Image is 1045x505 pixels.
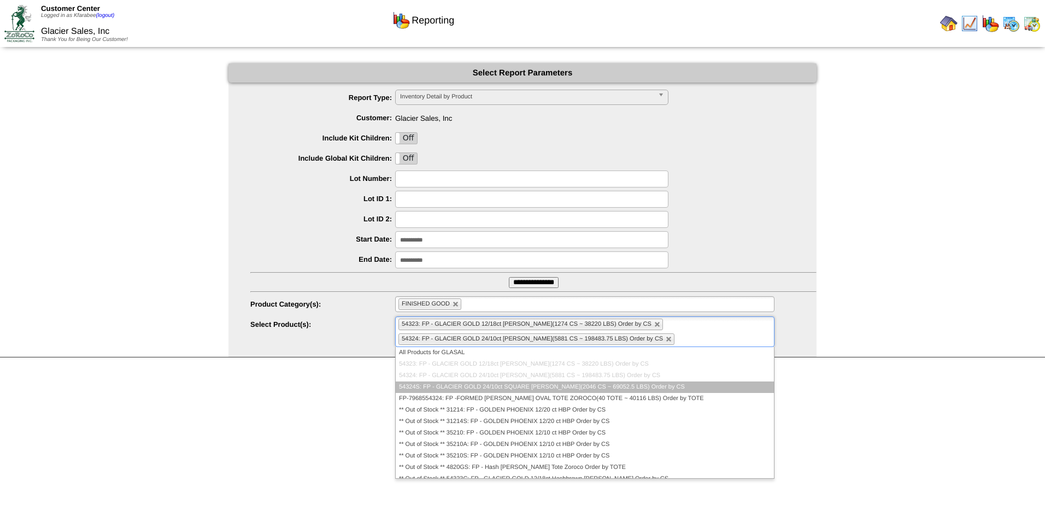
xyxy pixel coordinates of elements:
label: Lot Number: [250,174,395,183]
li: All Products for GLASAL [396,347,774,359]
li: FP-7968554324: FP -FORMED [PERSON_NAME] OVAL TOTE ZOROCO(40 TOTE ~ 40116 LBS) Order by TOTE [396,393,774,404]
span: Thank You for Being Our Customer! [41,37,128,43]
label: Customer: [250,114,395,122]
span: 54323: FP - GLACIER GOLD 12/18ct [PERSON_NAME](1274 CS ~ 38220 LBS) Order by CS [402,321,651,327]
img: ZoRoCo_Logo(Green%26Foil)%20jpg.webp [4,5,34,42]
span: Glacier Sales, Inc [250,110,817,122]
li: ** Out of Stock ** 35210S: FP - GOLDEN PHOENIX 12/10 ct HBP Order by CS [396,450,774,462]
span: Reporting [412,15,454,26]
img: home.gif [940,15,958,32]
label: Start Date: [250,235,395,243]
li: 54324S: FP - GLACIER GOLD 24/10ct SQUARE [PERSON_NAME](2046 CS ~ 69052.5 LBS) Order by CS [396,381,774,393]
li: 54324: FP - GLACIER GOLD 24/10ct [PERSON_NAME](5881 CS ~ 198483.75 LBS) Order by CS [396,370,774,381]
a: (logout) [96,13,115,19]
label: Report Type: [250,93,395,102]
li: ** Out of Stock ** 4820GS: FP - Hash [PERSON_NAME] Tote Zoroco Order by TOTE [396,462,774,473]
label: Select Product(s): [250,320,395,328]
div: OnOff [395,132,418,144]
li: ** Out of Stock ** 54323C: FP - GLACIER GOLD 12/18ct Hashbrown [PERSON_NAME] Order by CS [396,473,774,485]
span: Logged in as Kfarabee [41,13,115,19]
div: OnOff [395,152,418,165]
img: calendarinout.gif [1023,15,1041,32]
label: Include Kit Children: [250,134,395,142]
span: Inventory Detail by Product [400,90,654,103]
span: Customer Center [41,4,100,13]
span: Glacier Sales, Inc [41,27,109,36]
li: ** Out of Stock ** 31214S: FP - GOLDEN PHOENIX 12/20 ct HBP Order by CS [396,416,774,427]
li: ** Out of Stock ** 35210A: FP - GOLDEN PHOENIX 12/10 ct HBP Order by CS [396,439,774,450]
img: line_graph.gif [961,15,978,32]
label: End Date: [250,255,395,263]
label: Off [396,133,418,144]
label: Product Category(s): [250,300,395,308]
span: 54324: FP - GLACIER GOLD 24/10ct [PERSON_NAME](5881 CS ~ 198483.75 LBS) Order by CS [402,336,663,342]
span: FINISHED GOOD [402,301,450,307]
li: 54323: FP - GLACIER GOLD 12/18ct [PERSON_NAME](1274 CS ~ 38220 LBS) Order by CS [396,359,774,370]
label: Off [396,153,418,164]
img: graph.gif [982,15,999,32]
label: Lot ID 1: [250,195,395,203]
label: Lot ID 2: [250,215,395,223]
li: ** Out of Stock ** 35210: FP - GOLDEN PHOENIX 12/10 ct HBP Order by CS [396,427,774,439]
img: calendarprod.gif [1002,15,1020,32]
div: Select Report Parameters [228,63,817,83]
li: ** Out of Stock ** 31214: FP - GOLDEN PHOENIX 12/20 ct HBP Order by CS [396,404,774,416]
label: Include Global Kit Children: [250,154,395,162]
img: graph.gif [392,11,410,29]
